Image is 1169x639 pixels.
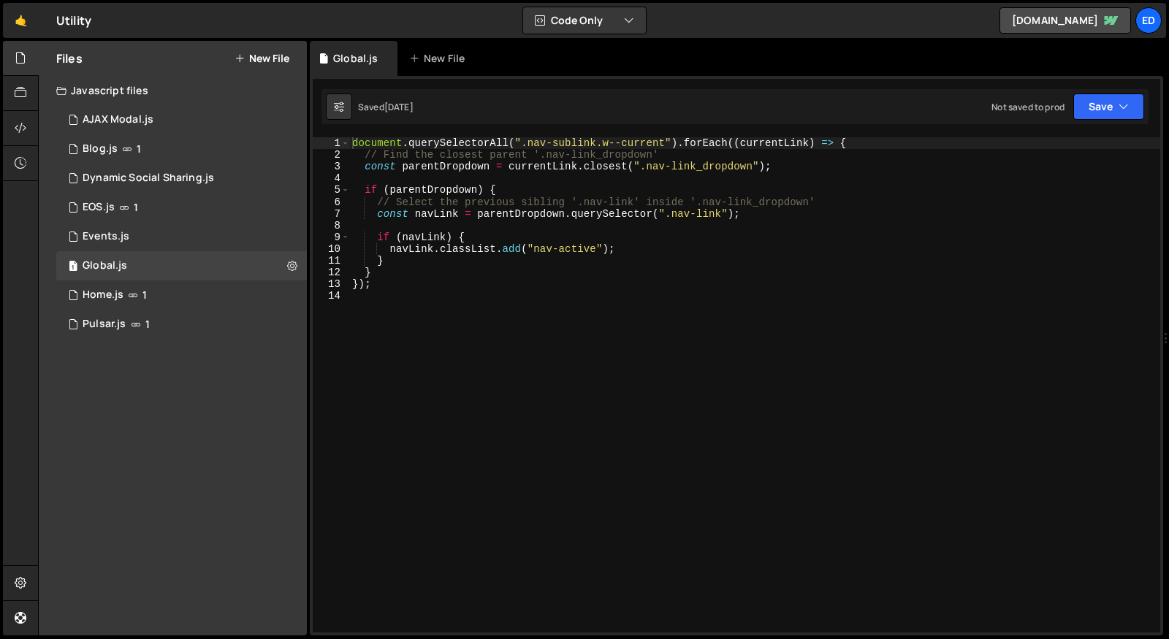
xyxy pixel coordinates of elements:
div: 14 [313,290,350,302]
div: Javascript files [39,76,307,105]
div: 1 [313,137,350,149]
div: Pulsar.js [83,318,126,331]
div: [DATE] [384,101,414,113]
div: Global.js [333,51,378,66]
div: 2 [313,149,350,161]
div: 10 [313,243,350,255]
div: Blog.js [83,142,118,156]
button: Code Only [523,7,646,34]
div: Events.js [83,230,129,243]
button: Save [1073,93,1144,120]
div: 12295/32717.js [56,105,307,134]
span: 1 [145,318,150,330]
div: 3 [313,161,350,172]
div: 12295/30865.js [56,134,307,164]
div: Saved [358,101,414,113]
a: Ed [1135,7,1162,34]
div: Dynamic Social Sharing.js [83,172,214,185]
a: [DOMAIN_NAME] [999,7,1131,34]
div: 9 [313,232,350,243]
div: 6 [313,196,350,208]
div: 12295/32718.js [56,164,307,193]
h2: Files [56,50,83,66]
div: 12 [313,267,350,278]
span: 1 [142,289,147,301]
div: New File [409,51,471,66]
div: Not saved to prod [991,101,1065,113]
span: 1 [137,143,141,155]
div: 7 [313,208,350,220]
div: Global.js [83,259,127,272]
div: Utility [56,12,91,29]
div: EOS.js [83,201,115,214]
div: 12295/31301.js [56,251,307,280]
a: 🤙 [3,3,39,38]
div: 4 [313,172,350,184]
div: 12295/30632.js [56,222,307,251]
div: 5 [313,184,350,196]
div: Home.js [83,288,123,302]
div: 12295/29617.js [56,280,307,310]
div: 13 [313,278,350,290]
span: 1 [69,261,77,273]
div: 11 [313,255,350,267]
div: 12295/31553.js [56,310,307,339]
div: 8 [313,220,350,232]
div: AJAX Modal.js [83,113,153,126]
button: New File [235,53,289,64]
div: 12295/29710.js [56,193,307,222]
span: 1 [134,202,138,213]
